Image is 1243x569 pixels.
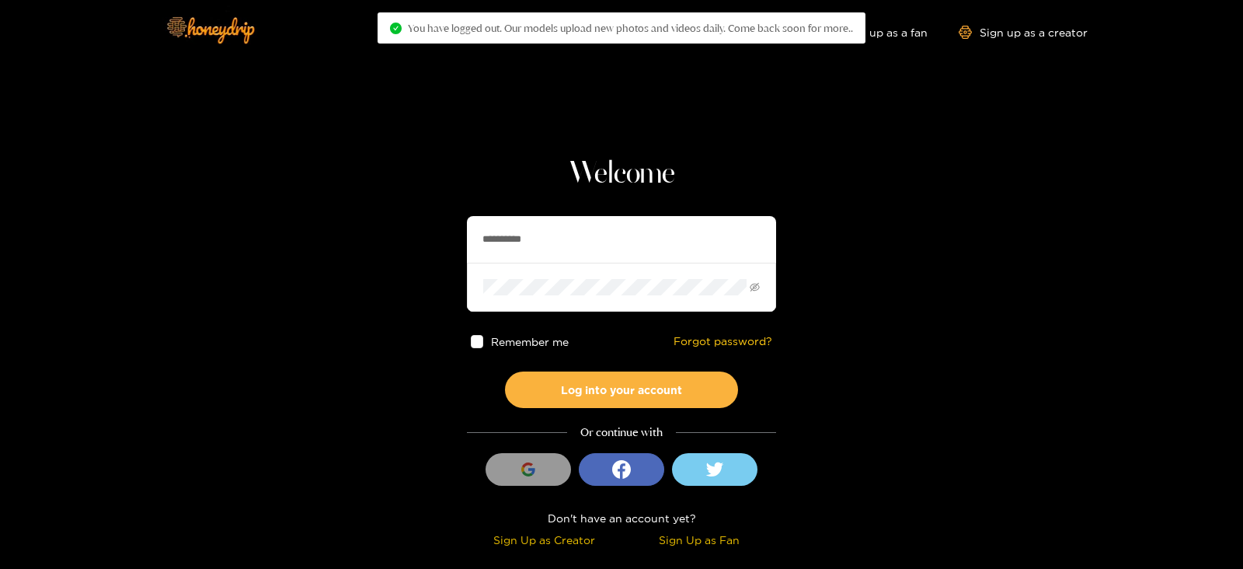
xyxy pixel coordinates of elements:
a: Sign up as a creator [959,26,1088,39]
span: Remember me [492,336,569,347]
span: You have logged out. Our models upload new photos and videos daily. Come back soon for more.. [408,22,853,34]
span: check-circle [390,23,402,34]
a: Forgot password? [674,335,772,348]
div: Sign Up as Creator [471,531,618,549]
div: Don't have an account yet? [467,509,776,527]
span: eye-invisible [750,282,760,292]
div: Sign Up as Fan [625,531,772,549]
button: Log into your account [505,372,738,408]
div: Or continue with [467,424,776,442]
a: Sign up as a fan [821,26,928,39]
h1: Welcome [467,155,776,193]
